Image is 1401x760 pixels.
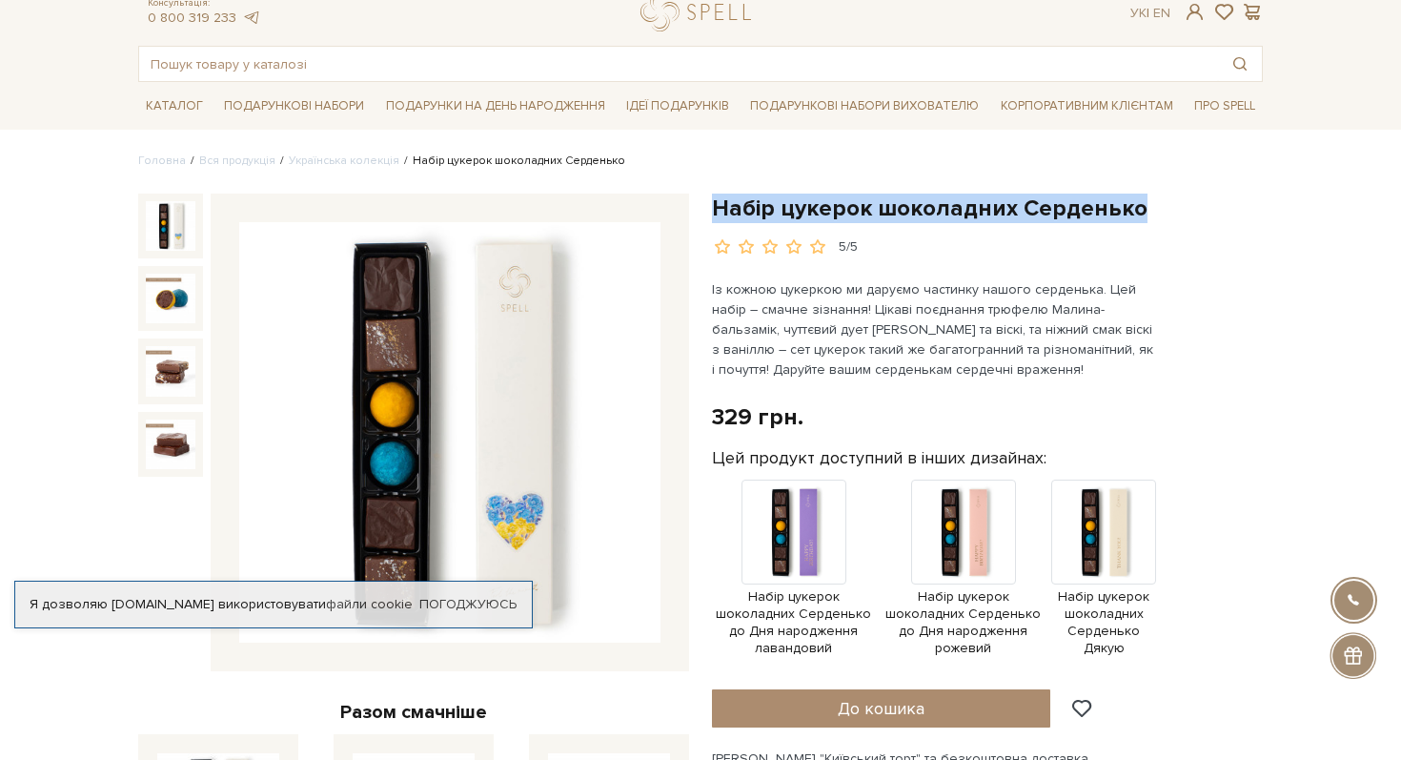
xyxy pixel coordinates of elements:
div: Ук [1130,5,1170,22]
a: Набір цукерок шоколадних Серденько до Дня народження рожевий [885,523,1042,657]
div: Разом смачніше [138,700,689,725]
div: 5/5 [839,238,858,257]
a: файли cookie [326,596,413,612]
a: Українська колекція [289,154,399,168]
a: Подарункові набори [216,92,372,121]
input: Пошук товару у каталозі [139,47,1218,81]
img: Набір цукерок шоколадних Серденько [146,201,195,251]
a: En [1153,5,1170,21]
a: Погоджуюсь [419,596,517,613]
a: Корпоративним клієнтам [993,90,1181,122]
img: Набір цукерок шоколадних Серденько [239,222,660,644]
a: telegram [241,10,260,26]
span: Набір цукерок шоколадних Серденько Дякую [1051,588,1156,658]
img: Набір цукерок шоколадних Серденько [146,346,195,396]
img: Продукт [911,480,1016,585]
span: Набір цукерок шоколадних Серденько до Дня народження лавандовий [712,588,876,658]
a: Набір цукерок шоколадних Серденько до Дня народження лавандовий [712,523,876,657]
img: Набір цукерок шоколадних Серденько [146,274,195,323]
a: Ідеї подарунків [619,92,737,121]
div: 329 грн. [712,402,803,432]
label: Цей продукт доступний в інших дизайнах: [712,447,1046,469]
a: Подарунки на День народження [378,92,613,121]
a: Про Spell [1187,92,1263,121]
img: Продукт [1051,480,1156,585]
img: Набір цукерок шоколадних Серденько [146,420,195,469]
div: Я дозволяю [DOMAIN_NAME] використовувати [15,596,532,613]
a: 0 800 319 233 [148,10,236,26]
li: Набір цукерок шоколадних Серденько [399,153,625,170]
button: До кошика [712,689,1050,728]
a: Головна [138,154,186,168]
span: Набір цукерок шоколадних Серденько до Дня народження рожевий [885,588,1042,658]
button: Пошук товару у каталозі [1218,47,1262,81]
a: Вся продукція [199,154,275,168]
img: Продукт [741,480,846,585]
span: | [1147,5,1149,21]
a: Каталог [138,92,211,121]
a: Подарункові набори вихователю [742,90,986,122]
span: До кошика [838,698,924,719]
h1: Набір цукерок шоколадних Серденько [712,194,1263,223]
a: Набір цукерок шоколадних Серденько Дякую [1051,523,1156,657]
p: Із кожною цукеркою ми даруємо частинку нашого серденька. Цей набір – смачне зізнання! Цікаві поєд... [712,279,1159,380]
